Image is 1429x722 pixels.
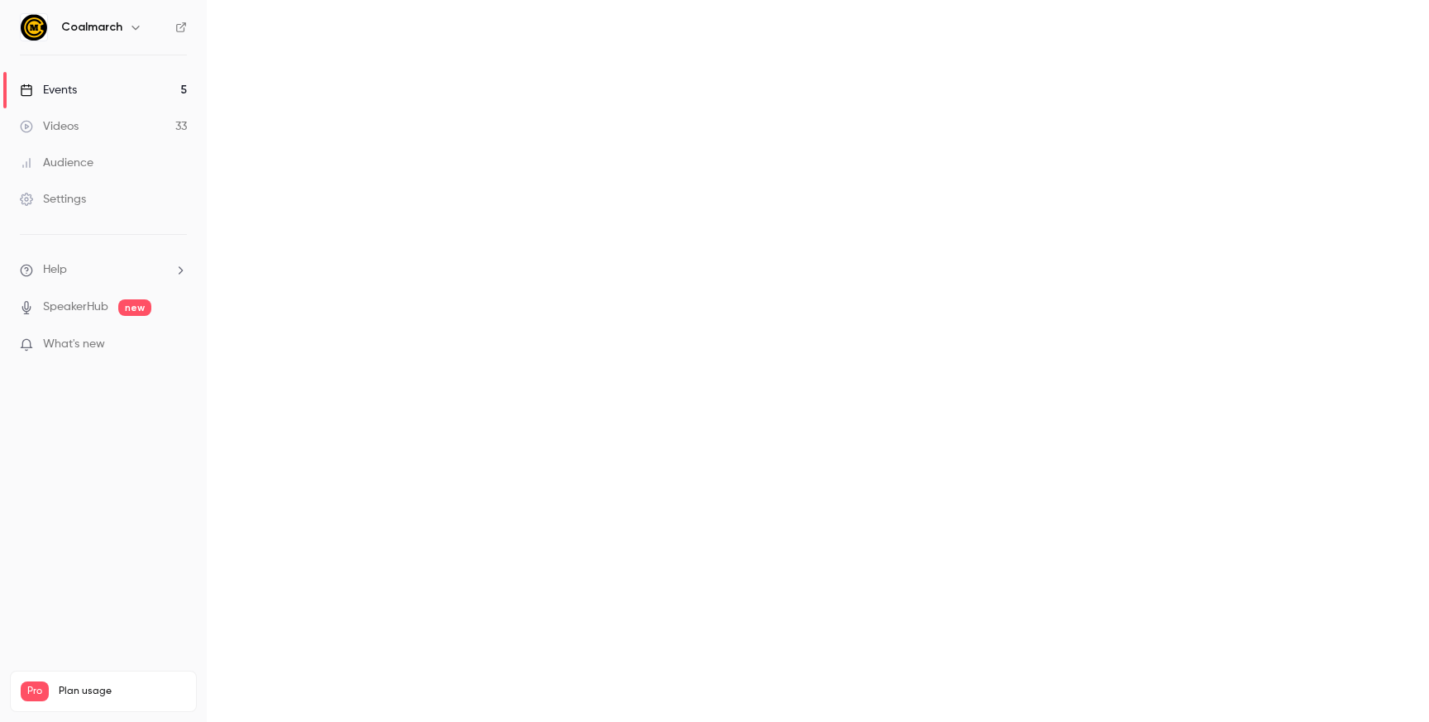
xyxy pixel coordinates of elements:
[43,261,67,279] span: Help
[43,336,105,353] span: What's new
[20,155,93,171] div: Audience
[20,191,86,208] div: Settings
[59,685,186,698] span: Plan usage
[118,299,151,316] span: new
[61,19,122,36] h6: Coalmarch
[43,299,108,316] a: SpeakerHub
[20,82,77,98] div: Events
[20,118,79,135] div: Videos
[167,337,187,352] iframe: Noticeable Trigger
[21,14,47,41] img: Coalmarch
[20,261,187,279] li: help-dropdown-opener
[21,681,49,701] span: Pro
